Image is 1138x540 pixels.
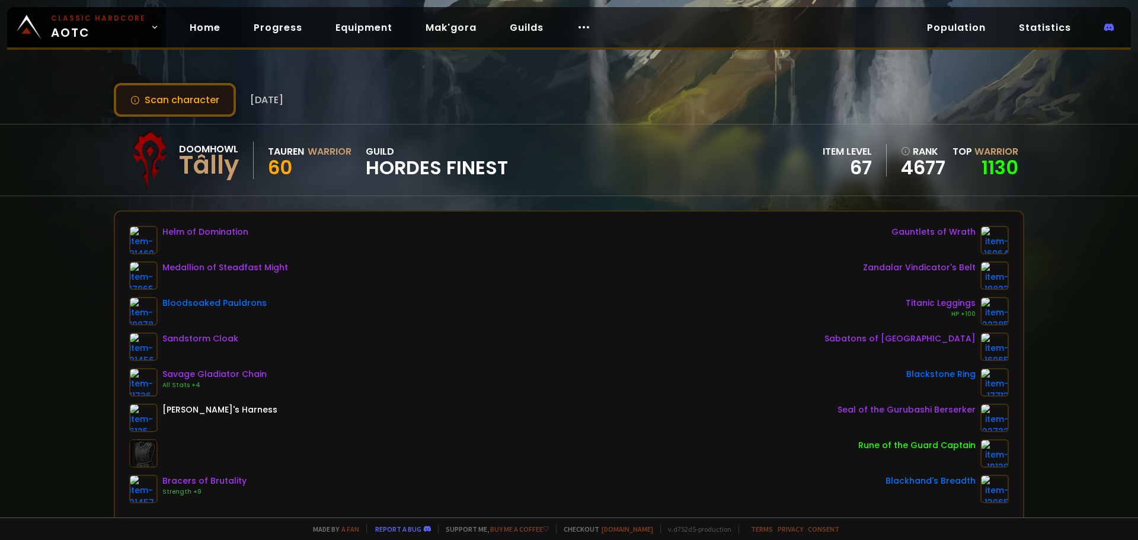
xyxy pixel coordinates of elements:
[823,159,872,177] div: 67
[980,333,1009,361] img: item-16965
[162,297,267,309] div: Bloodsoaked Pauldrons
[837,404,976,416] div: Seal of the Gurubashi Berserker
[326,15,402,40] a: Equipment
[778,525,803,533] a: Privacy
[244,15,312,40] a: Progress
[179,156,239,174] div: Tâlly
[180,15,230,40] a: Home
[980,439,1009,468] img: item-19120
[556,525,653,533] span: Checkout
[823,144,872,159] div: item level
[918,15,995,40] a: Population
[438,525,549,533] span: Support me,
[366,144,508,177] div: guild
[268,144,304,159] div: Tauren
[980,368,1009,397] img: item-17713
[162,487,247,497] div: Strength +9
[901,144,945,159] div: rank
[974,145,1018,158] span: Warrior
[308,144,351,159] div: Warrior
[162,261,288,274] div: Medallion of Steadfast Might
[51,13,146,41] span: AOTC
[162,404,277,416] div: [PERSON_NAME]'s Harness
[982,154,1018,181] a: 1130
[952,144,1018,159] div: Top
[602,525,653,533] a: [DOMAIN_NAME]
[490,525,549,533] a: Buy me a coffee
[162,333,238,345] div: Sandstorm Cloak
[162,475,247,487] div: Bracers of Brutality
[906,297,976,309] div: Titanic Leggings
[162,226,248,238] div: Helm of Domination
[129,297,158,325] img: item-19878
[129,261,158,290] img: item-17065
[863,261,976,274] div: Zandalar Vindicator's Belt
[980,226,1009,254] img: item-16964
[129,368,158,397] img: item-11726
[886,475,976,487] div: Blackhand's Breadth
[7,7,166,47] a: Classic HardcoreAOTC
[416,15,486,40] a: Mak'gora
[1009,15,1081,40] a: Statistics
[366,159,508,177] span: Hordes Finest
[660,525,731,533] span: v. d752d5 - production
[179,142,239,156] div: Doomhowl
[808,525,839,533] a: Consent
[980,404,1009,432] img: item-22722
[129,226,158,254] img: item-21460
[980,475,1009,503] img: item-13965
[129,333,158,361] img: item-21456
[250,92,283,107] span: [DATE]
[162,381,267,390] div: All Stats +4
[306,525,359,533] span: Made by
[891,226,976,238] div: Gauntlets of Wrath
[500,15,553,40] a: Guilds
[114,83,236,117] button: Scan character
[980,261,1009,290] img: item-19823
[341,525,359,533] a: a fan
[129,404,158,432] img: item-6125
[751,525,773,533] a: Terms
[906,368,976,381] div: Blackstone Ring
[162,368,267,381] div: Savage Gladiator Chain
[824,333,976,345] div: Sabatons of [GEOGRAPHIC_DATA]
[901,159,945,177] a: 4677
[129,475,158,503] img: item-21457
[858,439,976,452] div: Rune of the Guard Captain
[51,13,146,24] small: Classic Hardcore
[268,154,292,181] span: 60
[980,297,1009,325] img: item-22385
[375,525,421,533] a: Report a bug
[906,309,976,319] div: HP +100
